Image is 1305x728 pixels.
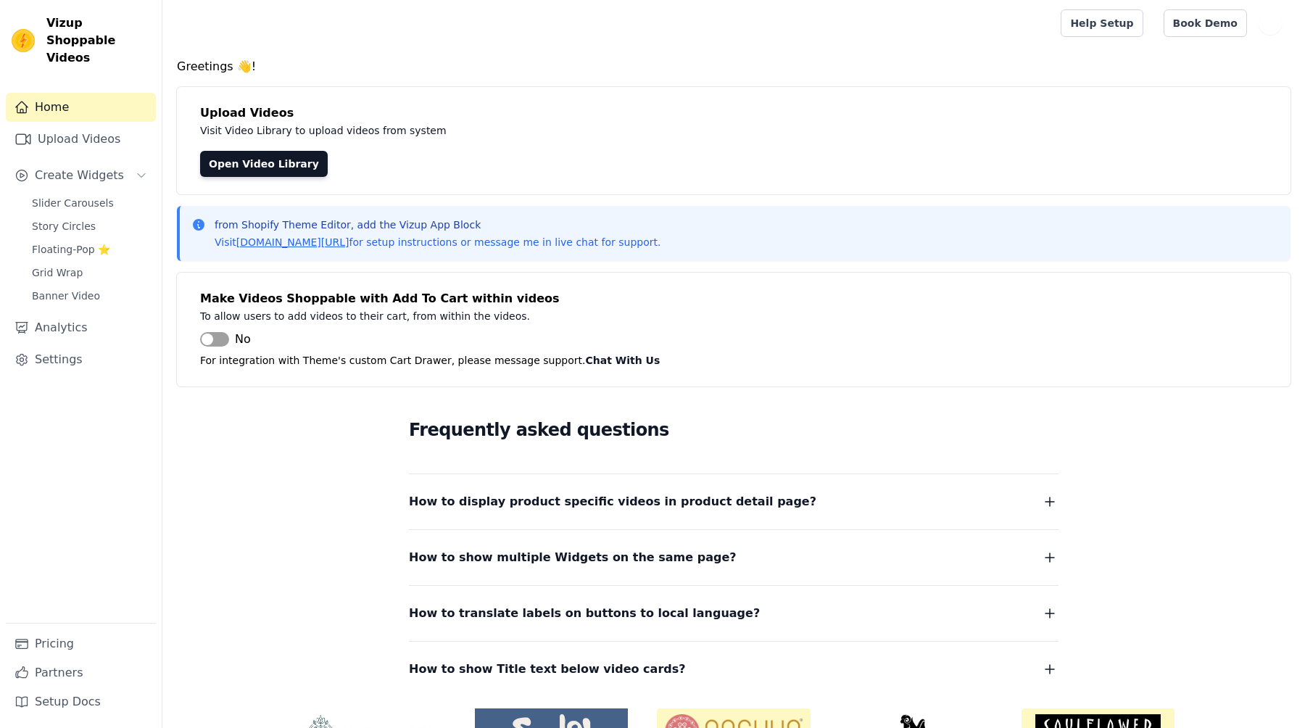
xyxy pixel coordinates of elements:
span: Grid Wrap [32,265,83,280]
a: Pricing [6,629,156,658]
span: How to translate labels on buttons to local language? [409,603,760,624]
a: Banner Video [23,286,156,306]
img: Vizup [12,29,35,52]
button: No [200,331,251,348]
h4: Make Videos Shoppable with Add To Cart within videos [200,290,1267,307]
span: Banner Video [32,289,100,303]
h2: Frequently asked questions [409,415,1058,444]
a: Analytics [6,313,156,342]
span: How to show multiple Widgets on the same page? [409,547,737,568]
a: Help Setup [1061,9,1143,37]
a: Setup Docs [6,687,156,716]
p: from Shopify Theme Editor, add the Vizup App Block [215,218,660,232]
p: Visit for setup instructions or message me in live chat for support. [215,235,660,249]
a: Floating-Pop ⭐ [23,239,156,260]
span: How to show Title text below video cards? [409,659,686,679]
p: For integration with Theme's custom Cart Drawer, please message support. [200,352,1267,369]
a: Grid Wrap [23,262,156,283]
button: Chat With Us [586,352,660,369]
a: Partners [6,658,156,687]
a: Book Demo [1164,9,1247,37]
span: Create Widgets [35,167,124,184]
button: How to show Title text below video cards? [409,659,1058,679]
span: Story Circles [32,219,96,233]
span: No [235,331,251,348]
button: How to show multiple Widgets on the same page? [409,547,1058,568]
button: Create Widgets [6,161,156,190]
a: Slider Carousels [23,193,156,213]
p: Visit Video Library to upload videos from system [200,122,850,139]
span: Slider Carousels [32,196,114,210]
a: Settings [6,345,156,374]
span: Vizup Shoppable Videos [46,15,150,67]
h4: Upload Videos [200,104,1267,122]
a: Home [6,93,156,122]
span: How to display product specific videos in product detail page? [409,492,816,512]
button: How to translate labels on buttons to local language? [409,603,1058,624]
a: Story Circles [23,216,156,236]
button: How to display product specific videos in product detail page? [409,492,1058,512]
a: [DOMAIN_NAME][URL] [236,236,349,248]
span: Floating-Pop ⭐ [32,242,110,257]
p: To allow users to add videos to their cart, from within the videos. [200,307,850,325]
a: Upload Videos [6,125,156,154]
h4: Greetings 👋! [177,58,1290,75]
a: Open Video Library [200,151,328,177]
